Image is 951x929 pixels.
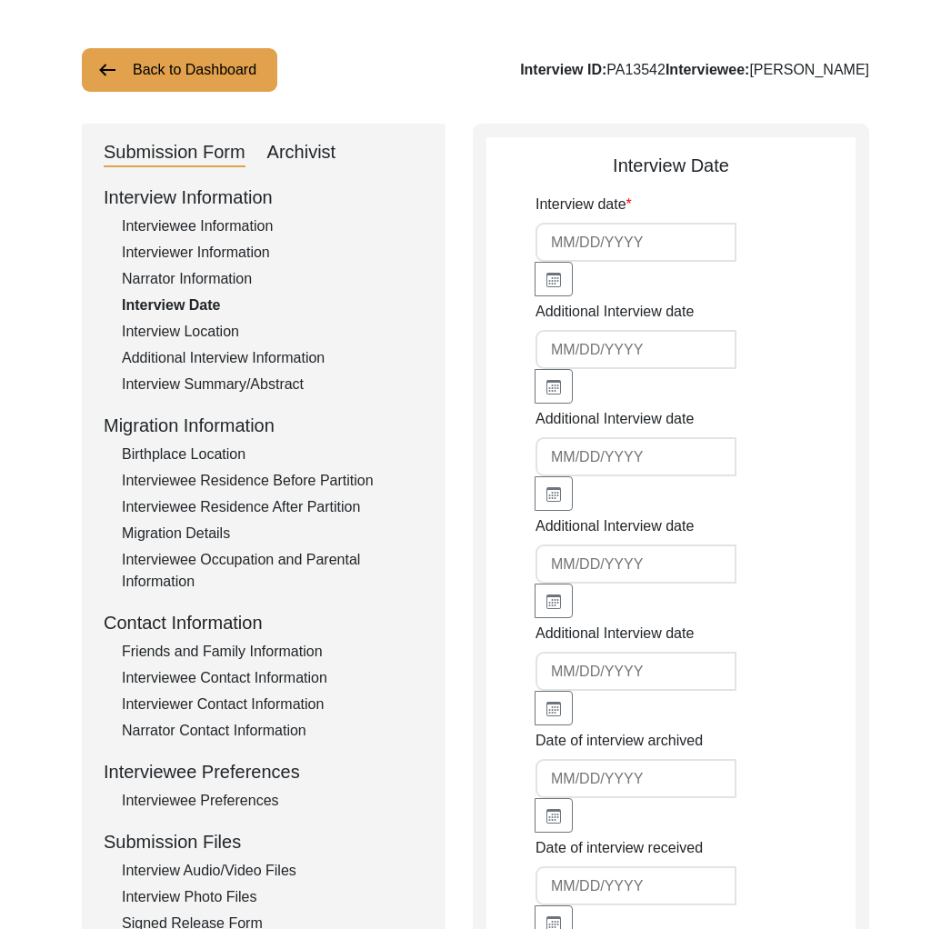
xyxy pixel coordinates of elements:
input: MM/DD/YYYY [536,223,736,262]
input: MM/DD/YYYY [536,437,736,476]
div: Interviewer Information [122,242,424,264]
input: MM/DD/YYYY [536,759,736,798]
div: Interviewee Information [122,215,424,237]
b: Interviewee: [666,62,749,77]
label: Additional Interview date [536,623,694,644]
div: Interviewee Residence After Partition [122,496,424,518]
div: Additional Interview Information [122,347,424,369]
label: Additional Interview date [536,515,694,537]
div: Interview Date [122,295,424,316]
div: Interviewee Residence Before Partition [122,470,424,492]
div: Submission Form [104,138,245,167]
label: Date of interview received [536,837,703,859]
img: arrow-left.png [96,59,118,81]
label: Date of interview archived [536,730,703,752]
div: Birthplace Location [122,444,424,465]
div: Interviewee Contact Information [122,667,424,689]
input: MM/DD/YYYY [536,652,736,691]
div: Interview Information [104,184,424,211]
input: MM/DD/YYYY [536,866,736,905]
div: Interview Photo Files [122,886,424,908]
div: Migration Information [104,412,424,439]
div: Interviewer Contact Information [122,694,424,715]
button: Back to Dashboard [82,48,277,92]
div: Interview Location [122,321,424,343]
div: PA13542 [PERSON_NAME] [520,59,869,81]
div: Migration Details [122,523,424,544]
label: Additional Interview date [536,408,694,430]
div: Friends and Family Information [122,641,424,663]
div: Interview Summary/Abstract [122,374,424,395]
div: Interviewee Preferences [104,758,424,785]
input: MM/DD/YYYY [536,544,736,584]
div: Submission Files [104,828,424,855]
div: Narrator Contact Information [122,720,424,742]
div: Interviewee Preferences [122,790,424,812]
div: Narrator Information [122,268,424,290]
label: Additional Interview date [536,301,694,323]
input: MM/DD/YYYY [536,330,736,369]
div: Archivist [267,138,336,167]
div: Interview Audio/Video Files [122,860,424,882]
b: Interview ID: [520,62,606,77]
div: Contact Information [104,609,424,636]
div: Interviewee Occupation and Parental Information [122,549,424,593]
div: Interview Date [486,152,856,179]
label: Interview date [536,194,632,215]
